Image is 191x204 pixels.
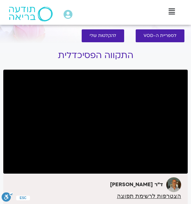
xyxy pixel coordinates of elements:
a: להקלטות שלי [82,29,124,42]
a: לספריית ה-VOD [136,29,184,42]
img: ד"ר עודד ארבל [166,177,181,192]
strong: ד"ר [PERSON_NAME] [110,181,163,188]
span: לספריית ה-VOD [144,33,177,38]
span: להקלטות שלי [90,33,116,38]
img: תודעה בריאה [9,7,53,21]
a: הצטרפות לרשימת תפוצה [117,193,181,199]
h1: התקווה הפסיכדלית [3,51,188,60]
